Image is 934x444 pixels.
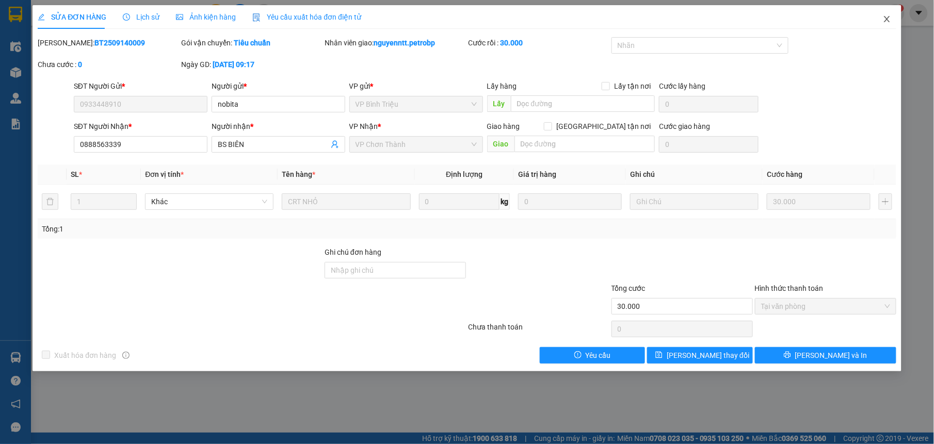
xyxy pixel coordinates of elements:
input: Cước lấy hàng [659,96,758,112]
input: Dọc đường [511,95,655,112]
span: Lấy [487,95,511,112]
input: VD: Bàn, Ghế [282,193,410,210]
span: SỬA ĐƠN HÀNG [38,13,106,21]
img: icon [252,13,261,22]
span: VP Bình Triệu [356,96,477,112]
b: BT2509140009 [94,39,145,47]
div: Chưa cước : [38,59,179,70]
button: Close [873,5,901,34]
label: Ghi chú đơn hàng [325,248,381,256]
div: Cước rồi : [468,37,609,48]
span: Yêu cầu xuất hóa đơn điện tử [252,13,361,21]
b: nguyenntt.petrobp [374,39,435,47]
span: [PERSON_NAME] thay đổi [667,350,749,361]
input: Dọc đường [514,136,655,152]
span: kg [500,193,510,210]
button: printer[PERSON_NAME] và In [755,347,896,364]
span: SL [71,170,79,178]
div: Người nhận [212,121,345,132]
span: [PERSON_NAME] và In [795,350,867,361]
div: Người gửi [212,80,345,92]
span: Lấy hàng [487,82,517,90]
span: Định lượng [446,170,482,178]
div: VP gửi [349,80,483,92]
input: Ghi Chú [630,193,759,210]
div: Tổng: 1 [42,223,361,235]
div: NHA KHOA SG LUXURY [9,34,73,58]
div: [PERSON_NAME]: [38,37,179,48]
span: printer [784,351,791,359]
span: Đơn vị tính [145,170,184,178]
input: Cước giao hàng [659,136,758,153]
span: clock-circle [123,13,130,21]
div: LABO ĐẠI PHÁT [80,34,151,58]
span: Cước hàng [767,170,802,178]
span: Lịch sử [123,13,159,21]
div: Ngày GD: [181,59,323,70]
span: Lấy tận nơi [610,80,655,92]
div: SĐT Người Gửi [74,80,207,92]
span: exclamation-circle [574,351,582,359]
span: Giá trị hàng [518,170,556,178]
button: save[PERSON_NAME] thay đổi [647,347,752,364]
span: edit [38,13,45,21]
input: Ghi chú đơn hàng [325,262,466,278]
span: VP Nhận [349,122,378,130]
div: Chưa thanh toán [467,321,610,339]
div: Nhân viên giao: [325,37,466,48]
span: Khác [151,194,267,209]
button: delete [42,193,58,210]
span: Tổng cước [611,284,646,292]
div: SĐT Người Nhận [74,121,207,132]
span: Tên hàng [282,170,315,178]
span: user-add [331,140,339,149]
input: 0 [767,193,871,210]
b: 0 [78,60,82,69]
b: [DATE] 09:17 [213,60,254,69]
button: exclamation-circleYêu cầu [540,347,645,364]
span: info-circle [122,352,130,359]
b: 30.000 [500,39,523,47]
span: Nhận: [80,10,105,21]
span: Giao hàng [487,122,520,130]
span: Giao [487,136,514,152]
span: close [883,15,891,23]
b: Tiêu chuẩn [234,39,270,47]
span: Ảnh kiện hàng [176,13,236,21]
th: Ghi chú [626,165,763,185]
div: VP Bình Triệu [80,9,151,34]
span: [GEOGRAPHIC_DATA] tận nơi [552,121,655,132]
label: Cước lấy hàng [659,82,705,90]
input: 0 [518,193,622,210]
span: save [655,351,663,359]
span: picture [176,13,183,21]
span: Xuất hóa đơn hàng [50,350,120,361]
label: Cước giao hàng [659,122,710,130]
span: Yêu cầu [586,350,611,361]
label: Hình thức thanh toán [755,284,824,292]
span: VP Chơn Thành [356,137,477,152]
div: Gói vận chuyển: [181,37,323,48]
div: VP Chơn Thành [9,9,73,34]
span: Tại văn phòng [761,299,890,314]
button: plus [879,193,892,210]
span: Gửi: [9,10,25,21]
